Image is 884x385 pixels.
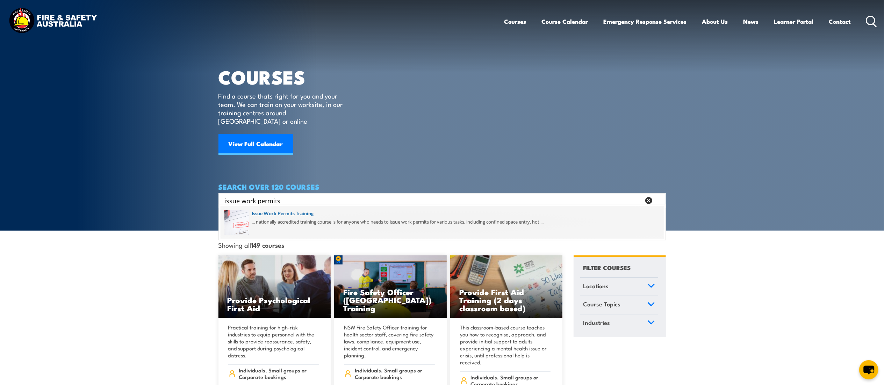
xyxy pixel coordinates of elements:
[228,324,319,359] p: Practical training for high-risk industries to equip personnel with the skills to provide reassur...
[343,288,438,312] h3: Fire Safety Officer ([GEOGRAPHIC_DATA]) Training
[239,367,319,380] span: Individuals, Small groups or Corporate bookings
[334,255,447,318] a: Fire Safety Officer ([GEOGRAPHIC_DATA]) Training
[702,12,728,31] a: About Us
[583,281,609,291] span: Locations
[450,255,563,318] a: Provide First Aid Training (2 days classroom based)
[542,12,588,31] a: Course Calendar
[743,12,759,31] a: News
[218,183,666,190] h4: SEARCH OVER 120 COURSES
[251,240,285,249] strong: 149 courses
[218,68,353,85] h1: COURSES
[218,241,285,248] span: Showing all
[580,278,658,296] a: Locations
[583,299,621,309] span: Course Topics
[459,288,554,312] h3: Provide First Aid Training (2 days classroom based)
[218,255,331,318] img: Mental Health First Aid Training Course from Fire & Safety Australia
[218,134,293,155] a: View Full Calendar
[225,195,641,206] input: Search input
[654,196,663,205] button: Search magnifier button
[583,318,610,327] span: Industries
[460,324,551,366] p: This classroom-based course teaches you how to recognise, approach, and provide initial support t...
[226,196,642,205] form: Search form
[583,263,631,272] h4: FILTER COURSES
[334,255,447,318] img: Fire Safety Advisor
[224,210,660,217] a: Issue Work Permits Training
[228,296,322,312] h3: Provide Psychological First Aid
[355,367,435,380] span: Individuals, Small groups or Corporate bookings
[218,92,346,125] p: Find a course thats right for you and your team. We can train on your worksite, in our training c...
[604,12,687,31] a: Emergency Response Services
[504,12,526,31] a: Courses
[859,360,878,379] button: chat-button
[774,12,814,31] a: Learner Portal
[829,12,851,31] a: Contact
[218,255,331,318] a: Provide Psychological First Aid
[580,296,658,314] a: Course Topics
[450,255,563,318] img: Mental Health First Aid Training (Standard) – Classroom
[580,314,658,333] a: Industries
[344,324,435,359] p: NSW Fire Safety Officer training for health sector staff, covering fire safety laws, compliance, ...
